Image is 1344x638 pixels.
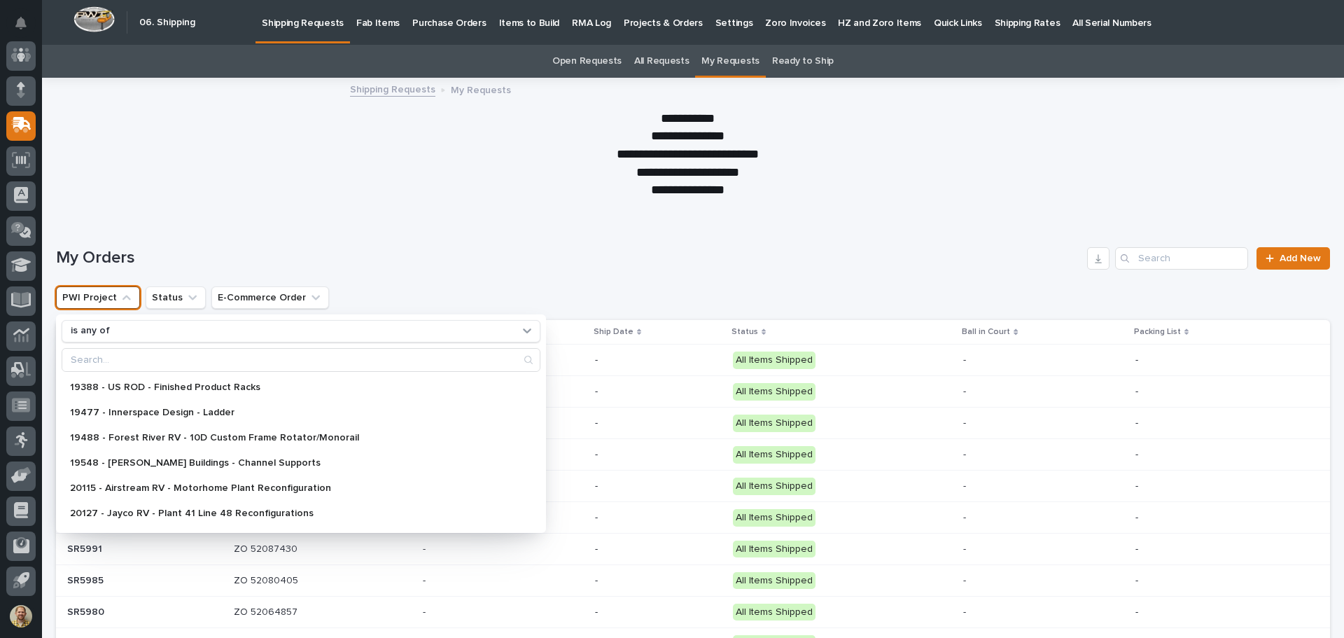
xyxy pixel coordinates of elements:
[423,604,428,618] p: -
[211,286,329,309] button: E-Commerce Order
[1134,324,1181,340] p: Packing List
[56,439,1330,471] tr: SR6007SR6007 ZO 52127271ZO 52127271 -- -All Items Shipped-- -
[56,408,1330,439] tr: SR6008SR6008 ZO 52127045ZO 52127045 -- -All Items Shipped-- -
[70,433,518,443] p: 19488 - Forest River RV - 10D Custom Frame Rotator/Monorail
[963,604,969,618] p: -
[56,248,1081,268] h1: My Orders
[1135,512,1308,524] p: -
[423,572,428,587] p: -
[733,415,815,432] div: All Items Shipped
[56,565,1330,597] tr: SR5985SR5985 ZO 52080405ZO 52080405 -- -All Items Shipped-- -
[423,541,428,555] p: -
[70,408,518,417] p: 19477 - Innerspace Design - Ladder
[70,483,518,493] p: 20115 - Airstream RV - Motorhome Plant Reconfiguration
[1135,480,1308,492] p: -
[1256,247,1330,270] a: Add New
[963,572,969,587] p: -
[733,383,815,401] div: All Items Shipped
[595,449,722,461] p: -
[451,81,511,97] p: My Requests
[595,512,722,524] p: -
[67,604,107,618] p: SR5980
[146,286,206,309] button: Status
[552,45,622,78] a: Open Requests
[1135,575,1308,587] p: -
[1135,606,1308,618] p: -
[17,17,36,39] div: Notifications
[733,572,815,590] div: All Items Shipped
[963,415,969,429] p: -
[67,572,106,587] p: SR5985
[595,575,722,587] p: -
[70,382,518,392] p: 19388 - US ROD - Finished Product Racks
[1135,354,1308,366] p: -
[733,352,815,369] div: All Items Shipped
[71,325,110,337] p: is any of
[6,602,36,631] button: users-avatar
[595,543,722,555] p: -
[634,45,689,78] a: All Requests
[595,417,722,429] p: -
[1115,247,1248,270] input: Search
[70,458,518,468] p: 19548 - [PERSON_NAME] Buildings - Channel Supports
[962,324,1010,340] p: Ball in Court
[56,597,1330,628] tr: SR5980SR5980 ZO 52064857ZO 52064857 -- -All Items Shipped-- -
[70,508,518,518] p: 20127 - Jayco RV - Plant 41 Line 48 Reconfigurations
[56,376,1330,408] tr: SR6076SR6076 ZO 52326412ZO 52326412 -- -All Items Shipped-- -
[701,45,759,78] a: My Requests
[234,541,300,555] p: ZO 52087430
[772,45,834,78] a: Ready to Ship
[67,541,105,555] p: SR5991
[234,604,300,618] p: ZO 52064857
[595,480,722,492] p: -
[963,446,969,461] p: -
[963,541,969,555] p: -
[1135,449,1308,461] p: -
[595,606,722,618] p: -
[234,572,301,587] p: ZO 52080405
[62,349,540,371] input: Search
[1280,254,1321,263] span: Add New
[963,478,969,492] p: -
[1135,386,1308,398] p: -
[731,324,758,340] p: Status
[594,324,633,340] p: Ship Date
[56,286,140,309] button: PWI Project
[62,348,540,372] div: Search
[1135,417,1308,429] p: -
[595,354,722,366] p: -
[56,471,1330,502] tr: SR6006SR6006 ZO 52130180ZO 52130180 -- -All Items Shipped-- -
[56,345,1330,376] tr: SR6077SR6077 ZO 52327987ZO 52327987 -- -All Items Shipped-- -
[733,446,815,464] div: All Items Shipped
[350,81,435,97] a: Shipping Requests
[595,386,722,398] p: -
[733,509,815,527] div: All Items Shipped
[56,534,1330,565] tr: SR5991SR5991 ZO 52087430ZO 52087430 -- -All Items Shipped-- -
[6,8,36,38] button: Notifications
[733,541,815,558] div: All Items Shipped
[963,352,969,366] p: -
[1135,543,1308,555] p: -
[73,6,115,32] img: Workspace Logo
[139,17,195,29] h2: 06. Shipping
[733,604,815,621] div: All Items Shipped
[963,383,969,398] p: -
[963,509,969,524] p: -
[56,502,1330,534] tr: SR6005SR6005 ZO 52133236ZO 52133236 -- -All Items Shipped-- -
[733,478,815,495] div: All Items Shipped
